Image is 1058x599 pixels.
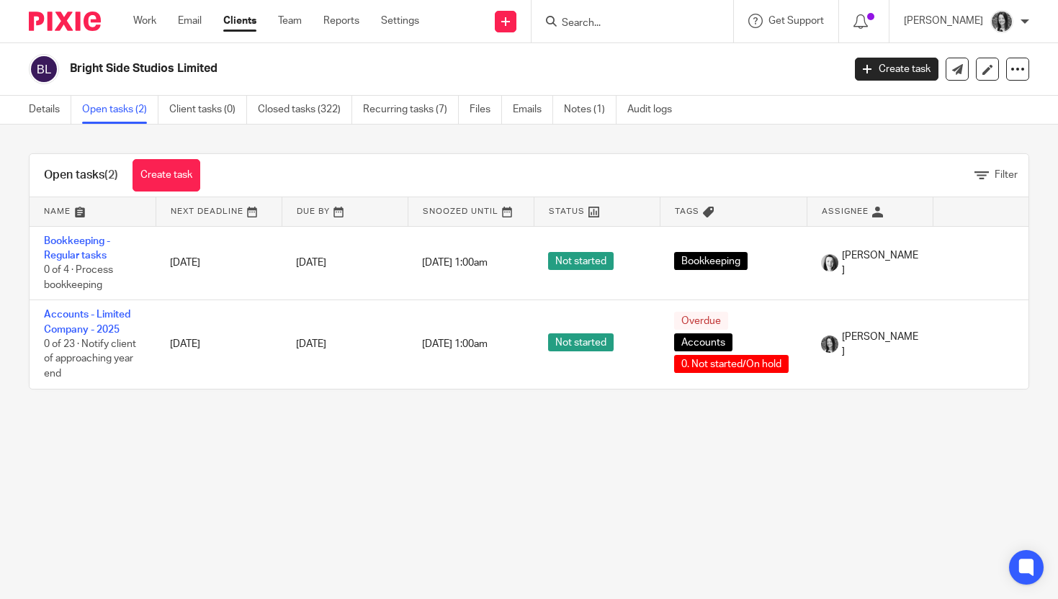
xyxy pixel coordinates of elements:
[323,14,359,28] a: Reports
[82,96,158,124] a: Open tasks (2)
[296,339,326,349] span: [DATE]
[548,252,614,270] span: Not started
[296,258,326,268] span: [DATE]
[470,96,502,124] a: Files
[842,248,918,278] span: [PERSON_NAME]
[70,61,681,76] h2: Bright Side Studios Limited
[674,333,732,351] span: Accounts
[423,207,498,215] span: Snoozed Until
[842,330,918,359] span: [PERSON_NAME]
[560,17,690,30] input: Search
[156,226,282,300] td: [DATE]
[381,14,419,28] a: Settings
[674,252,748,270] span: Bookkeeping
[278,14,302,28] a: Team
[169,96,247,124] a: Client tasks (0)
[133,159,200,192] a: Create task
[821,335,838,353] img: brodie%203%20small.jpg
[627,96,683,124] a: Audit logs
[223,14,256,28] a: Clients
[768,16,824,26] span: Get Support
[995,170,1018,180] span: Filter
[44,168,118,183] h1: Open tasks
[990,10,1013,33] img: brodie%203%20small.jpg
[674,312,728,330] span: Overdue
[564,96,617,124] a: Notes (1)
[513,96,553,124] a: Emails
[156,300,282,389] td: [DATE]
[29,96,71,124] a: Details
[29,12,101,31] img: Pixie
[422,258,488,268] span: [DATE] 1:00am
[363,96,459,124] a: Recurring tasks (7)
[133,14,156,28] a: Work
[548,333,614,351] span: Not started
[44,265,113,290] span: 0 of 4 · Process bookkeeping
[855,58,938,81] a: Create task
[44,310,130,334] a: Accounts - Limited Company - 2025
[674,355,789,373] span: 0. Not started/On hold
[44,236,110,261] a: Bookkeeping - Regular tasks
[29,54,59,84] img: svg%3E
[178,14,202,28] a: Email
[104,169,118,181] span: (2)
[44,339,136,379] span: 0 of 23 · Notify client of approaching year end
[675,207,699,215] span: Tags
[821,254,838,271] img: T1JH8BBNX-UMG48CW64-d2649b4fbe26-512.png
[904,14,983,28] p: [PERSON_NAME]
[258,96,352,124] a: Closed tasks (322)
[549,207,585,215] span: Status
[422,339,488,349] span: [DATE] 1:00am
